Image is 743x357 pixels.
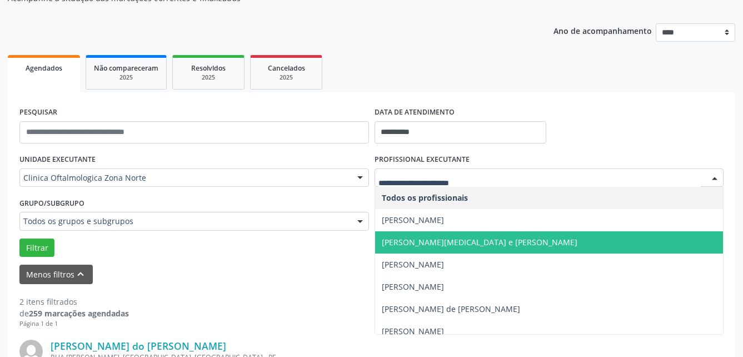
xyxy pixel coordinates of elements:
div: 2025 [258,73,314,82]
i: keyboard_arrow_up [74,268,87,280]
span: Agendados [26,63,62,73]
span: Resolvidos [191,63,226,73]
label: Grupo/Subgrupo [19,195,84,212]
span: Todos os grupos e subgrupos [23,216,346,227]
label: PESQUISAR [19,104,57,121]
p: Ano de acompanhamento [553,23,652,37]
div: 2025 [94,73,158,82]
div: Página 1 de 1 [19,319,129,329]
label: DATA DE ATENDIMENTO [375,104,455,121]
span: [PERSON_NAME] [382,326,444,336]
span: Cancelados [268,63,305,73]
button: Filtrar [19,239,54,257]
span: Clinica Oftalmologica Zona Norte [23,172,346,184]
span: Não compareceram [94,63,158,73]
label: UNIDADE EXECUTANTE [19,151,96,168]
span: [PERSON_NAME] [382,215,444,225]
span: Todos os profissionais [382,192,468,203]
span: [PERSON_NAME] [382,281,444,292]
strong: 259 marcações agendadas [29,308,129,319]
div: de [19,308,129,319]
a: [PERSON_NAME] do [PERSON_NAME] [51,340,226,352]
label: PROFISSIONAL EXECUTANTE [375,151,470,168]
span: [PERSON_NAME] de [PERSON_NAME] [382,304,520,314]
span: [PERSON_NAME][MEDICAL_DATA] e [PERSON_NAME] [382,237,577,247]
div: 2 itens filtrados [19,296,129,308]
span: [PERSON_NAME] [382,259,444,270]
div: 2025 [181,73,236,82]
button: Menos filtroskeyboard_arrow_up [19,265,93,284]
